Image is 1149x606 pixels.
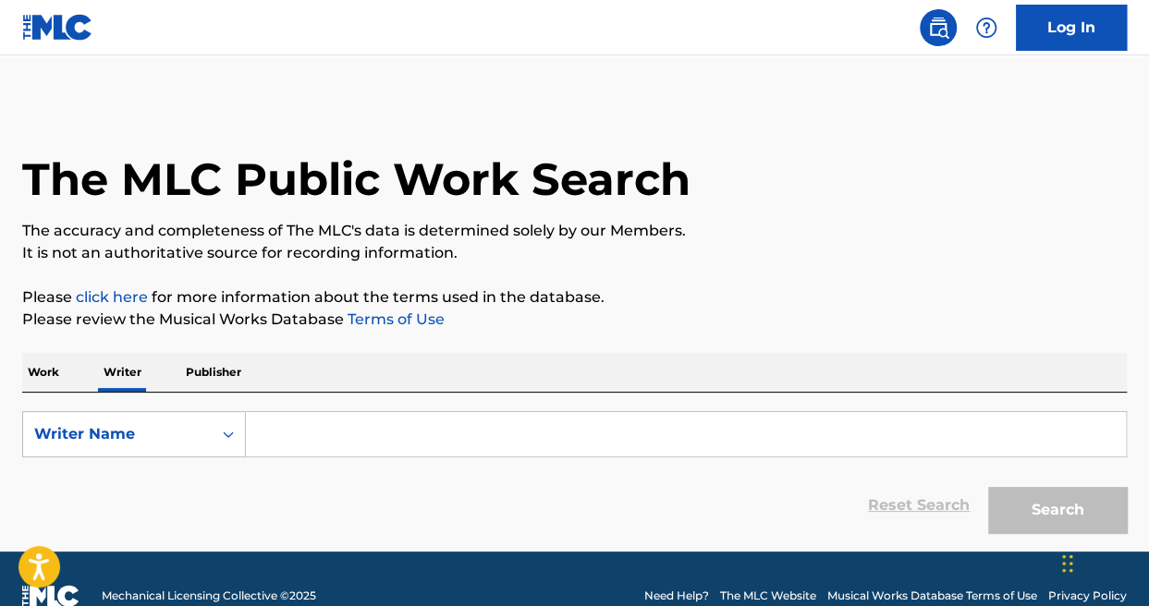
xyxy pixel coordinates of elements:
[22,151,691,207] h1: The MLC Public Work Search
[102,588,316,604] span: Mechanical Licensing Collective © 2025
[344,310,445,328] a: Terms of Use
[76,288,148,306] a: click here
[22,242,1127,264] p: It is not an authoritative source for recording information.
[22,353,65,392] p: Work
[22,411,1127,542] form: Search Form
[1048,588,1127,604] a: Privacy Policy
[34,423,201,445] div: Writer Name
[827,588,1037,604] a: Musical Works Database Terms of Use
[180,353,247,392] p: Publisher
[927,17,949,39] img: search
[644,588,709,604] a: Need Help?
[98,353,147,392] p: Writer
[968,9,1005,46] div: Help
[22,220,1127,242] p: The accuracy and completeness of The MLC's data is determined solely by our Members.
[22,286,1127,309] p: Please for more information about the terms used in the database.
[720,588,816,604] a: The MLC Website
[1062,536,1073,591] div: Drag
[920,9,957,46] a: Public Search
[22,14,93,41] img: MLC Logo
[1057,517,1149,606] iframe: Chat Widget
[975,17,997,39] img: help
[1016,5,1127,51] a: Log In
[22,309,1127,331] p: Please review the Musical Works Database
